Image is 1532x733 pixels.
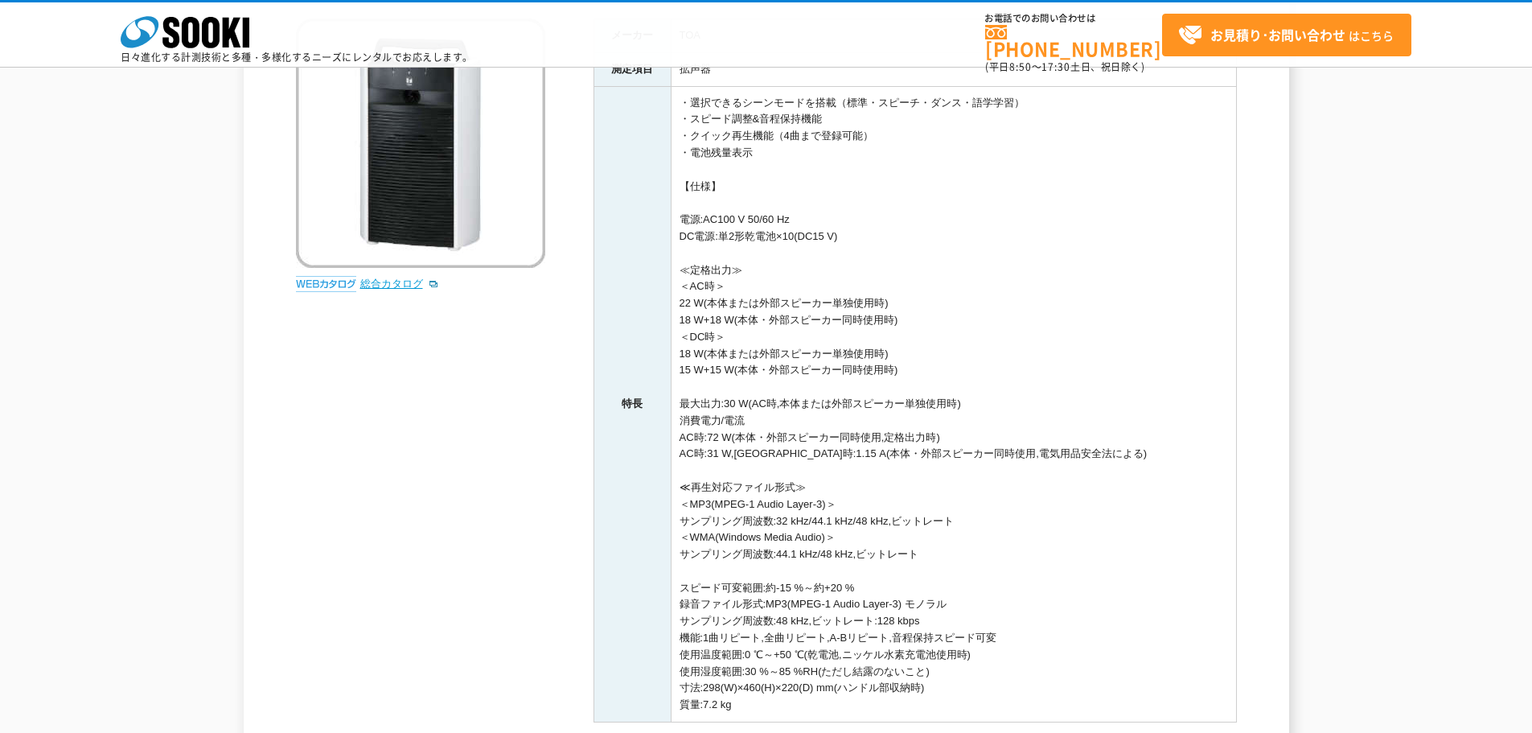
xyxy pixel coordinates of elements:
[296,276,356,292] img: webカタログ
[985,25,1162,58] a: [PHONE_NUMBER]
[360,278,439,290] a: 総合カタログ
[296,19,545,268] img: ワイヤレスアンプ WA-2700SC
[1178,23,1394,47] span: はこちら
[593,86,671,722] th: 特長
[1041,60,1070,74] span: 17:30
[1162,14,1411,56] a: お見積り･お問い合わせはこちら
[985,60,1144,74] span: (平日 ～ 土日、祝日除く)
[1009,60,1032,74] span: 8:50
[121,52,473,62] p: 日々進化する計測技術と多種・多様化するニーズにレンタルでお応えします。
[985,14,1162,23] span: お電話でのお問い合わせは
[671,86,1236,722] td: ・選択できるシーンモードを搭載（標準・スピーチ・ダンス・語学学習） ・スピード調整&音程保持機能 ・クイック再生機能（4曲まで登録可能） ・電池残量表示 【仕様】 電源:AC100 V 50/6...
[1210,25,1345,44] strong: お見積り･お問い合わせ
